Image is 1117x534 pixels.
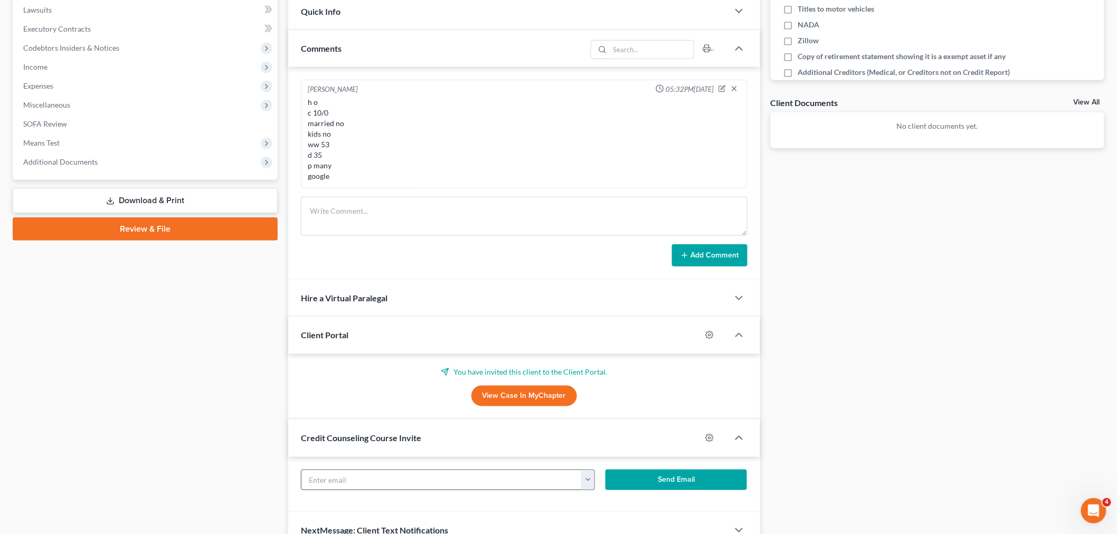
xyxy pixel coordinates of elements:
button: Add Comment [672,244,747,266]
span: Credit Counseling Course Invite [301,433,421,443]
a: Lawsuits [15,1,278,20]
span: Codebtors Insiders & Notices [23,43,119,52]
span: Additional Documents [23,157,98,166]
a: Executory Contracts [15,20,278,39]
span: Executory Contracts [23,24,91,33]
a: SOFA Review [15,115,278,133]
span: Hire a Virtual Paralegal [301,293,387,303]
button: Send Email [605,470,747,491]
a: View Case in MyChapter [471,386,577,407]
p: You have invited this client to the Client Portal. [301,367,747,377]
input: Enter email [301,470,582,490]
div: [PERSON_NAME] [308,84,358,95]
span: Income [23,62,48,71]
span: Copy of retirement statement showing it is a exempt asset if any [798,51,1006,62]
span: Additional Creditors (Medical, or Creditors not on Credit Report) [798,67,1010,78]
span: Comments [301,43,342,53]
span: Means Test [23,138,60,147]
span: Miscellaneous [23,100,70,109]
a: View All [1074,99,1100,106]
a: Download & Print [13,188,278,213]
a: Review & File [13,217,278,241]
span: SOFA Review [23,119,67,128]
span: Quick Info [301,6,340,16]
span: NADA [798,20,820,30]
span: Expenses [23,81,53,90]
span: 4 [1103,498,1111,507]
iframe: Intercom live chat [1081,498,1106,523]
span: Titles to motor vehicles [798,4,875,14]
div: h o c 10/0 married no kids no ww 53 d 35 p many google [308,97,741,182]
input: Search... [610,41,694,59]
span: Lawsuits [23,5,52,14]
span: 05:32PM[DATE] [666,84,714,94]
div: Client Documents [771,97,838,108]
span: Client Portal [301,330,348,340]
p: No client documents yet. [779,121,1096,131]
span: Zillow [798,35,819,46]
